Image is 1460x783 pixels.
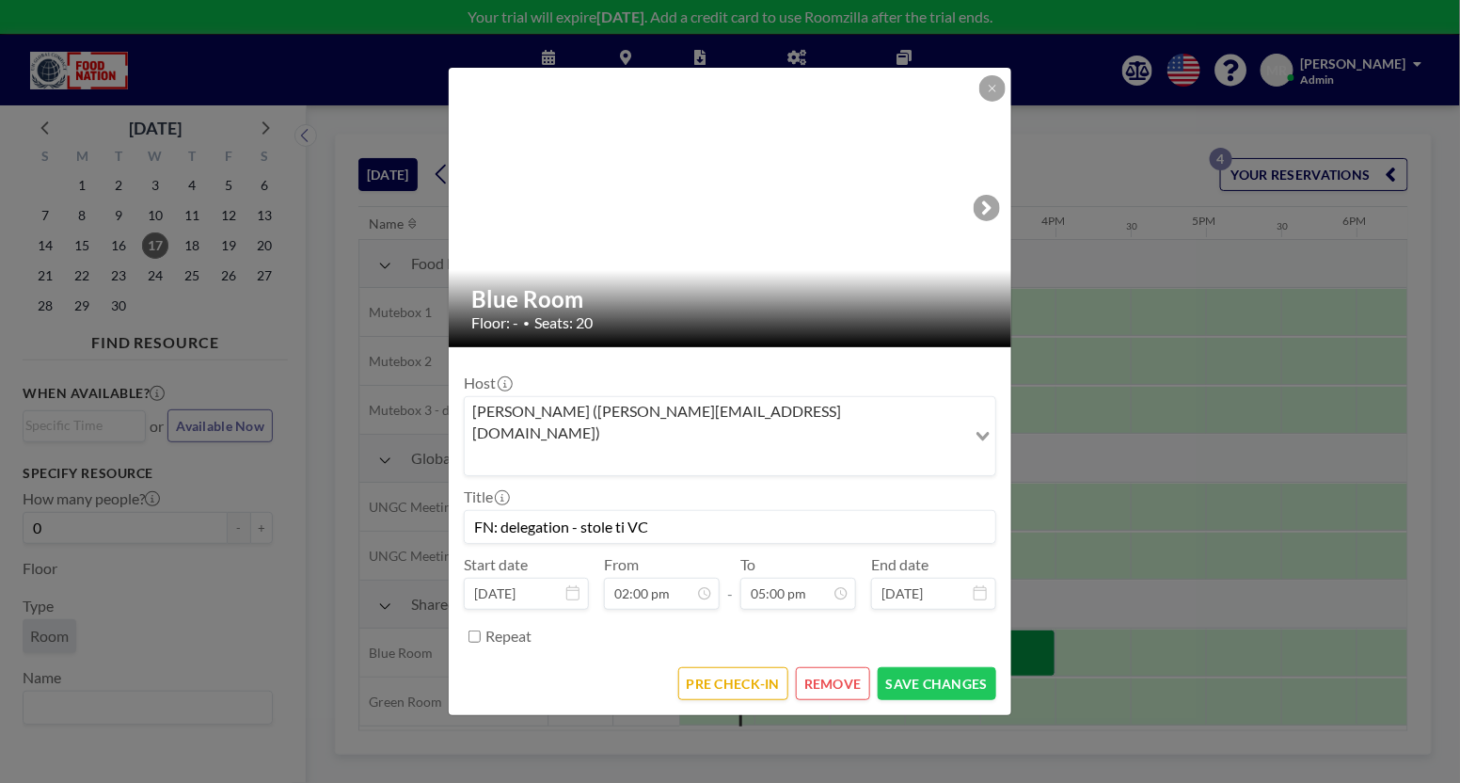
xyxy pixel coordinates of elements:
button: SAVE CHANGES [878,667,996,700]
label: From [604,555,639,574]
label: Repeat [485,627,532,646]
button: REMOVE [796,667,870,700]
div: Search for option [465,397,995,475]
label: To [740,555,755,574]
span: Seats: 20 [534,313,593,332]
h2: Blue Room [471,285,991,313]
label: Host [464,374,511,392]
span: Floor: - [471,313,518,332]
span: [PERSON_NAME] ([PERSON_NAME][EMAIL_ADDRESS][DOMAIN_NAME]) [468,401,962,443]
span: - [727,562,733,603]
span: • [523,316,530,330]
label: Title [464,487,508,506]
input: (No title) [465,511,995,543]
label: End date [871,555,928,574]
input: Search for option [467,447,964,471]
button: PRE CHECK-IN [678,667,788,700]
label: Start date [464,555,528,574]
